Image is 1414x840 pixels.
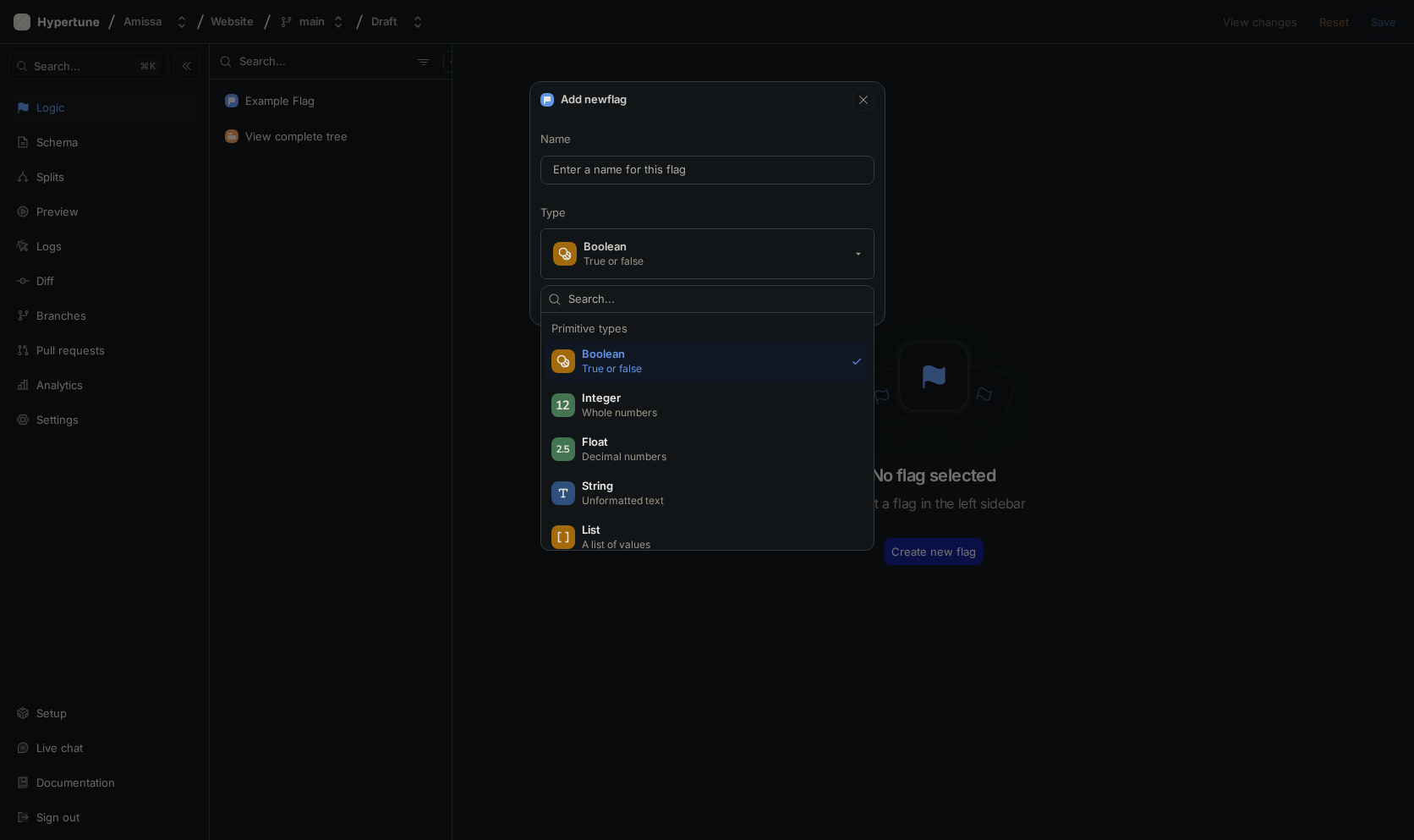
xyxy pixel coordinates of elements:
[582,449,852,464] p: Decimal numbers
[582,479,855,493] span: String
[584,239,644,254] div: Boolean
[582,523,855,537] span: List
[545,323,870,333] div: Primitive types
[540,228,874,279] button: BooleanTrue or false
[582,435,855,449] span: Float
[540,205,874,222] p: Type
[582,537,852,552] p: A list of values
[582,347,845,361] span: Boolean
[553,162,862,178] input: Enter a name for this flag
[582,361,845,376] p: True or false
[568,291,867,308] input: Search...
[540,131,874,148] p: Name
[582,493,852,508] p: Unformatted text
[582,391,855,405] span: Integer
[561,91,627,108] p: Add new flag
[582,405,852,420] p: Whole numbers
[584,254,644,268] div: True or false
